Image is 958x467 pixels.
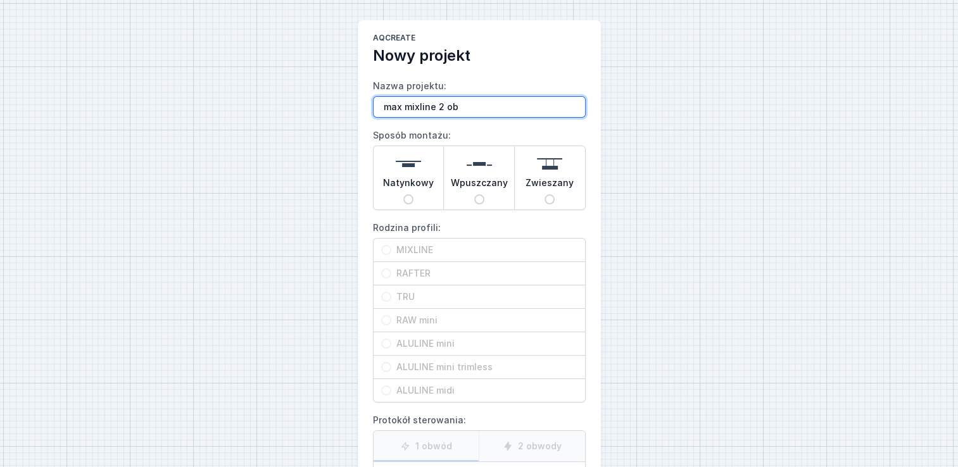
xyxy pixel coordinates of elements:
input: Natynkowy [403,194,413,204]
img: surface.svg [396,151,421,177]
label: Rodzina profili: [373,218,586,402]
input: Wpuszczany [474,194,484,204]
span: Wpuszczany [451,177,508,194]
input: Nazwa projektu: [373,96,586,118]
span: Natynkowy [383,177,434,194]
span: Zwieszany [526,177,574,194]
label: Sposób montażu: [373,125,586,210]
img: suspended.svg [537,151,562,177]
h2: Nowy projekt [373,46,586,66]
input: Zwieszany [545,194,555,204]
img: recessed.svg [467,151,492,177]
label: Nazwa projektu: [373,76,586,118]
h1: AQcreate [373,33,586,46]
